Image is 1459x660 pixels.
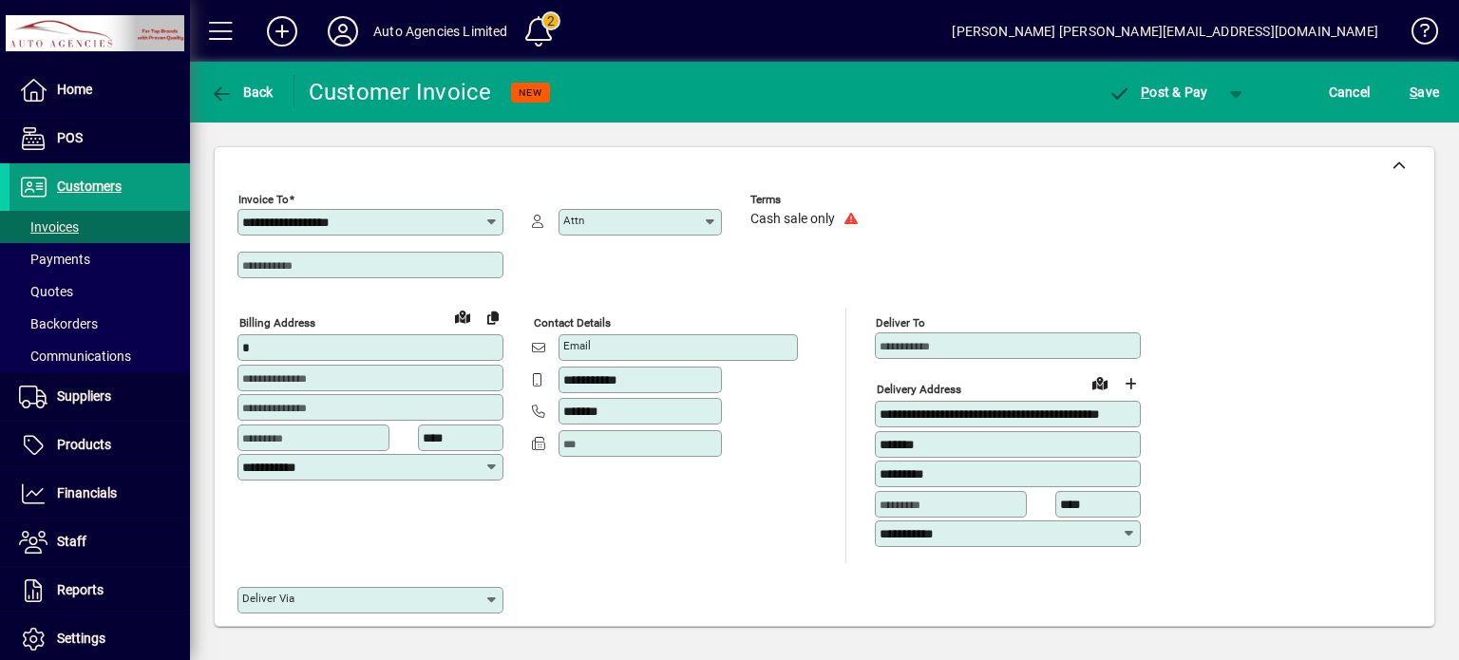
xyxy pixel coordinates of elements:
div: [PERSON_NAME] [PERSON_NAME][EMAIL_ADDRESS][DOMAIN_NAME] [952,16,1378,47]
a: Invoices [9,211,190,243]
span: Invoices [19,219,79,235]
button: Save [1405,75,1444,109]
div: Auto Agencies Limited [373,16,508,47]
button: Cancel [1324,75,1375,109]
mat-label: Deliver via [242,592,294,605]
span: Customers [57,179,122,194]
span: Cancel [1329,77,1371,107]
span: Cash sale only [750,212,835,227]
a: View on map [1085,368,1115,398]
span: Suppliers [57,388,111,404]
mat-label: Email [563,339,591,352]
mat-label: Invoice To [238,193,289,206]
span: Reports [57,582,104,597]
a: Staff [9,519,190,566]
span: Quotes [19,284,73,299]
button: Copy to Delivery address [478,302,508,332]
button: Choose address [1115,368,1146,399]
span: ost & Pay [1108,85,1208,100]
span: NEW [519,86,542,99]
span: Back [210,85,274,100]
a: Products [9,422,190,469]
a: Quotes [9,275,190,308]
span: Terms [750,194,864,206]
span: Backorders [19,316,98,331]
button: Back [205,75,278,109]
a: Knowledge Base [1397,4,1435,66]
a: Communications [9,340,190,372]
button: Post & Pay [1099,75,1218,109]
div: Customer Invoice [309,77,492,107]
span: P [1141,85,1149,100]
span: Products [57,437,111,452]
a: POS [9,115,190,162]
button: Profile [313,14,373,48]
a: Reports [9,567,190,614]
a: Home [9,66,190,114]
span: S [1410,85,1417,100]
a: Payments [9,243,190,275]
span: Communications [19,349,131,364]
span: Payments [19,252,90,267]
app-page-header-button: Back [190,75,294,109]
a: Financials [9,470,190,518]
mat-label: Attn [563,214,584,227]
span: Staff [57,534,86,549]
span: ave [1410,77,1439,107]
span: POS [57,130,83,145]
a: View on map [447,301,478,331]
a: Suppliers [9,373,190,421]
span: Financials [57,485,117,500]
span: Home [57,82,92,97]
button: Add [252,14,313,48]
span: Settings [57,631,105,646]
a: Backorders [9,308,190,340]
mat-label: Deliver To [876,316,925,330]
